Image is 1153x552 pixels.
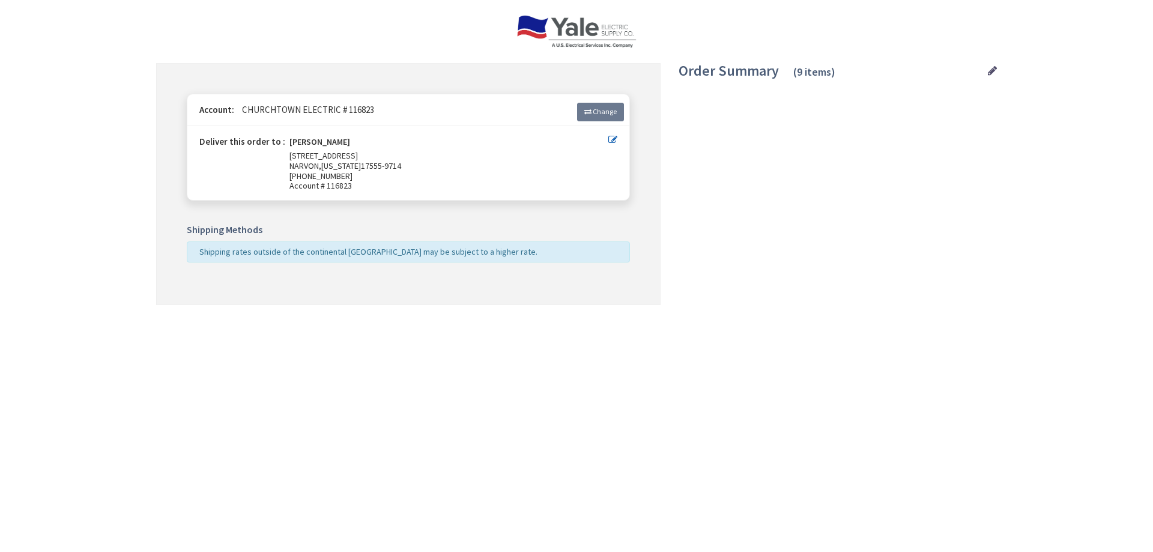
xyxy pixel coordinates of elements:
[289,171,353,181] span: [PHONE_NUMBER]
[321,160,361,171] span: [US_STATE]
[289,181,608,191] span: Account # 116823
[289,160,321,171] span: NARVON,
[516,15,637,48] img: Yale Electric Supply Co.
[236,104,374,115] span: CHURCHTOWN ELECTRIC # 116823
[679,61,779,80] span: Order Summary
[199,104,234,115] strong: Account:
[187,225,630,235] h5: Shipping Methods
[577,103,624,121] a: Change
[289,137,350,151] strong: [PERSON_NAME]
[199,246,537,257] span: Shipping rates outside of the continental [GEOGRAPHIC_DATA] may be subject to a higher rate.
[199,136,285,147] strong: Deliver this order to :
[793,65,835,79] span: (9 items)
[289,150,358,161] span: [STREET_ADDRESS]
[361,160,401,171] span: 17555-9714
[593,107,617,116] span: Change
